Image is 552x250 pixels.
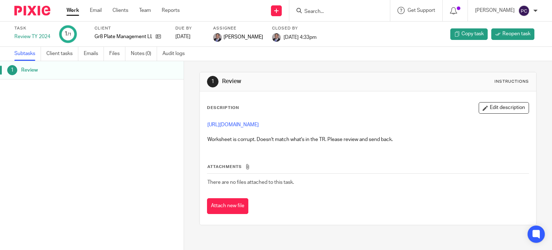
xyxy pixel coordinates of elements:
span: Get Support [408,8,435,13]
label: Due by [175,26,204,31]
p: Worksheet is corrupt. Doesn't match what's in the TR. Please review and send back. [207,121,529,143]
span: Reopen task [502,30,530,37]
span: [DATE] 4:33pm [284,35,317,40]
a: Team [139,7,151,14]
label: Client [95,26,166,31]
label: Assignee [213,26,263,31]
div: Instructions [494,79,529,85]
img: svg%3E [518,5,530,17]
h1: Review [21,65,125,76]
small: /1 [68,32,72,36]
a: Reopen task [491,28,534,40]
a: Email [90,7,102,14]
img: Pixie [14,6,50,15]
p: Description [207,105,239,111]
label: Task [14,26,50,31]
a: Subtasks [14,47,41,61]
a: Clients [112,7,128,14]
span: Attachments [207,165,242,169]
a: Client tasks [46,47,78,61]
button: Edit description [479,102,529,114]
div: [DATE] [175,33,204,40]
a: Notes (0) [131,47,157,61]
input: Search [304,9,368,15]
p: Gr8 Plate Management LLC [95,33,152,40]
div: 1 [7,65,17,75]
span: [PERSON_NAME] [224,33,263,41]
label: Closed by [272,26,317,31]
a: Reports [162,7,180,14]
div: 1 [207,76,218,87]
a: Work [66,7,79,14]
div: Review TY 2024 [14,33,50,40]
h1: Review [222,78,383,85]
span: Copy task [461,30,484,37]
a: Copy task [450,28,488,40]
img: thumbnail_IMG_0720.jpg [213,33,222,42]
p: [PERSON_NAME] [475,7,515,14]
a: Files [109,47,125,61]
a: [URL][DOMAIN_NAME] [207,122,259,127]
a: Audit logs [162,47,190,61]
img: thumbnail_IMG_0720.jpg [272,33,281,42]
a: Emails [84,47,104,61]
div: 1 [64,30,72,38]
span: There are no files attached to this task. [207,180,294,185]
button: Attach new file [207,198,248,214]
